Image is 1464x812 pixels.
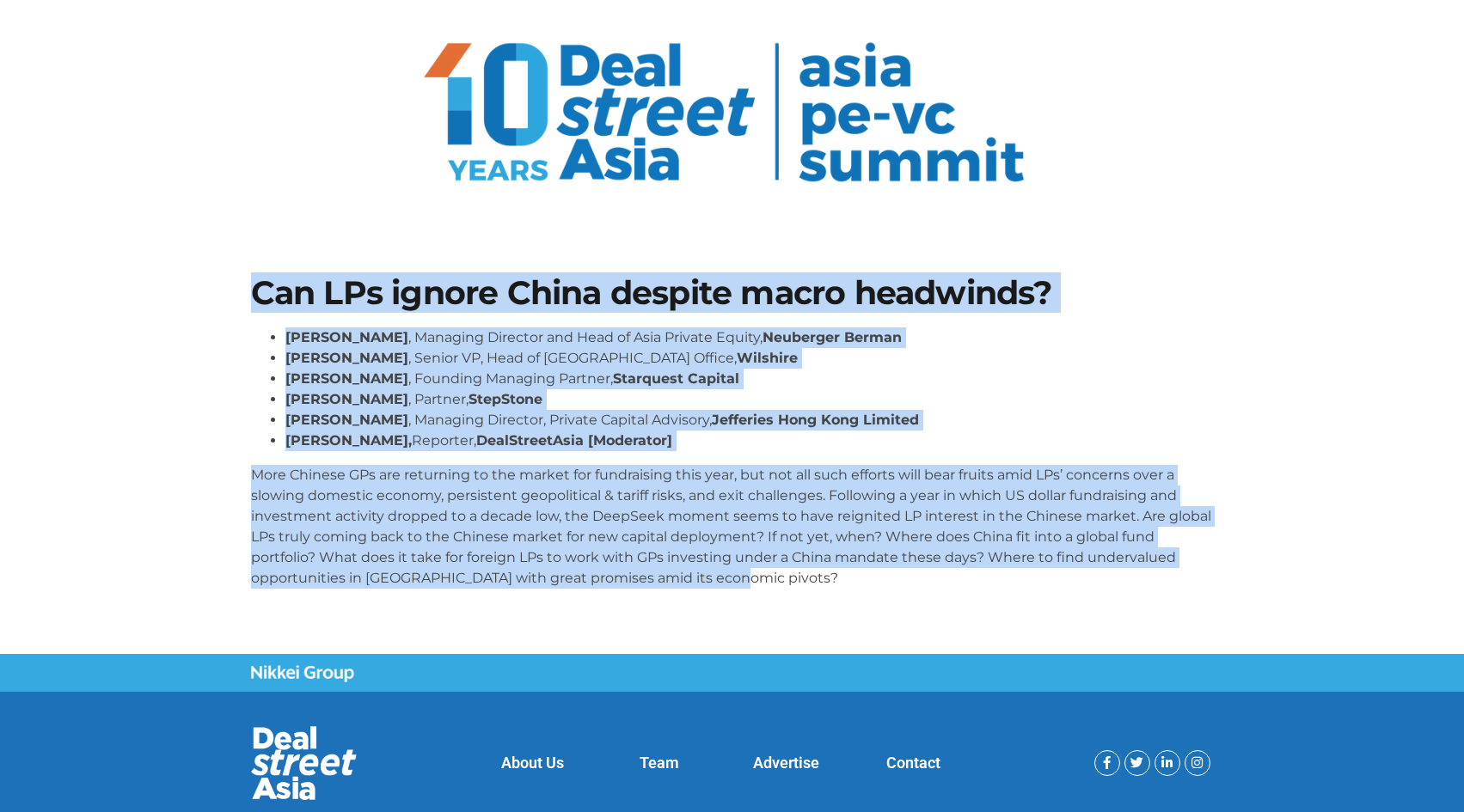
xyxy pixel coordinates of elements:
[285,432,412,449] strong: [PERSON_NAME],
[285,410,1214,430] li: , Managing Director, Private Capital Advisory,
[613,370,739,387] strong: Starquest Capital
[251,665,354,682] img: Nikkei Group
[753,754,819,772] a: Advertise
[285,327,1214,348] li: , Managing Director and Head of Asia Private Equity,
[469,391,542,407] strong: StepStone
[285,412,408,428] strong: [PERSON_NAME]
[285,389,1214,410] li: , Partner,
[712,412,919,428] strong: Jefferies Hong Kong Limited
[251,277,1214,309] h1: Can LPs ignore China despite macro headwinds?
[285,369,1214,389] li: , Founding Managing Partner,
[285,350,408,366] strong: [PERSON_NAME]
[476,432,672,449] strong: DealStreetAsia [Moderator]
[251,465,1214,589] p: More Chinese GPs are returning to the market for fundraising this year, but not all such efforts ...
[285,391,408,407] strong: [PERSON_NAME]
[737,350,798,366] strong: Wilshire
[285,329,408,345] strong: [PERSON_NAME]
[640,754,679,772] a: Team
[501,754,564,772] a: About Us
[285,370,408,387] strong: [PERSON_NAME]
[763,329,902,345] strong: Neuberger Berman
[285,430,1214,451] li: Reporter,
[886,754,940,772] a: Contact
[285,348,1214,369] li: , Senior VP, Head of [GEOGRAPHIC_DATA] Office,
